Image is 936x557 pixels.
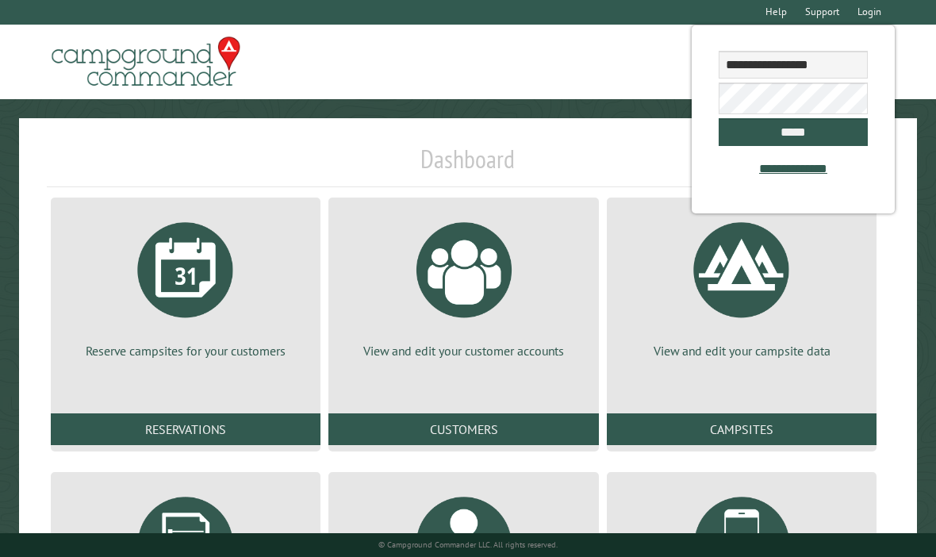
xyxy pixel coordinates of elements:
p: View and edit your customer accounts [347,342,579,359]
a: View and edit your customer accounts [347,210,579,359]
h1: Dashboard [47,144,889,187]
a: Customers [328,413,598,445]
p: Reserve campsites for your customers [70,342,301,359]
a: Campsites [607,413,877,445]
a: Reservations [51,413,320,445]
small: © Campground Commander LLC. All rights reserved. [378,540,558,550]
a: View and edit your campsite data [626,210,857,359]
a: Reserve campsites for your customers [70,210,301,359]
p: View and edit your campsite data [626,342,857,359]
img: Campground Commander [47,31,245,93]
